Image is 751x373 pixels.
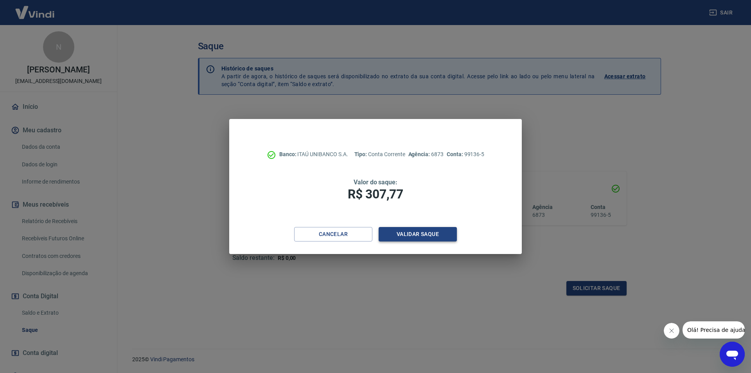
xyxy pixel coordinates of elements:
[294,227,372,241] button: Cancelar
[348,187,403,202] span: R$ 307,77
[379,227,457,241] button: Validar saque
[354,150,405,159] p: Conta Corrente
[720,342,745,367] iframe: Botão para abrir a janela de mensagens
[664,323,679,339] iframe: Fechar mensagem
[279,150,348,159] p: ITAÚ UNIBANCO S.A.
[408,151,431,157] span: Agência:
[5,5,66,12] span: Olá! Precisa de ajuda?
[279,151,298,157] span: Banco:
[354,178,397,186] span: Valor do saque:
[447,151,464,157] span: Conta:
[447,150,484,159] p: 99136-5
[683,321,745,339] iframe: Mensagem da empresa
[408,150,444,159] p: 6873
[354,151,368,157] span: Tipo:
